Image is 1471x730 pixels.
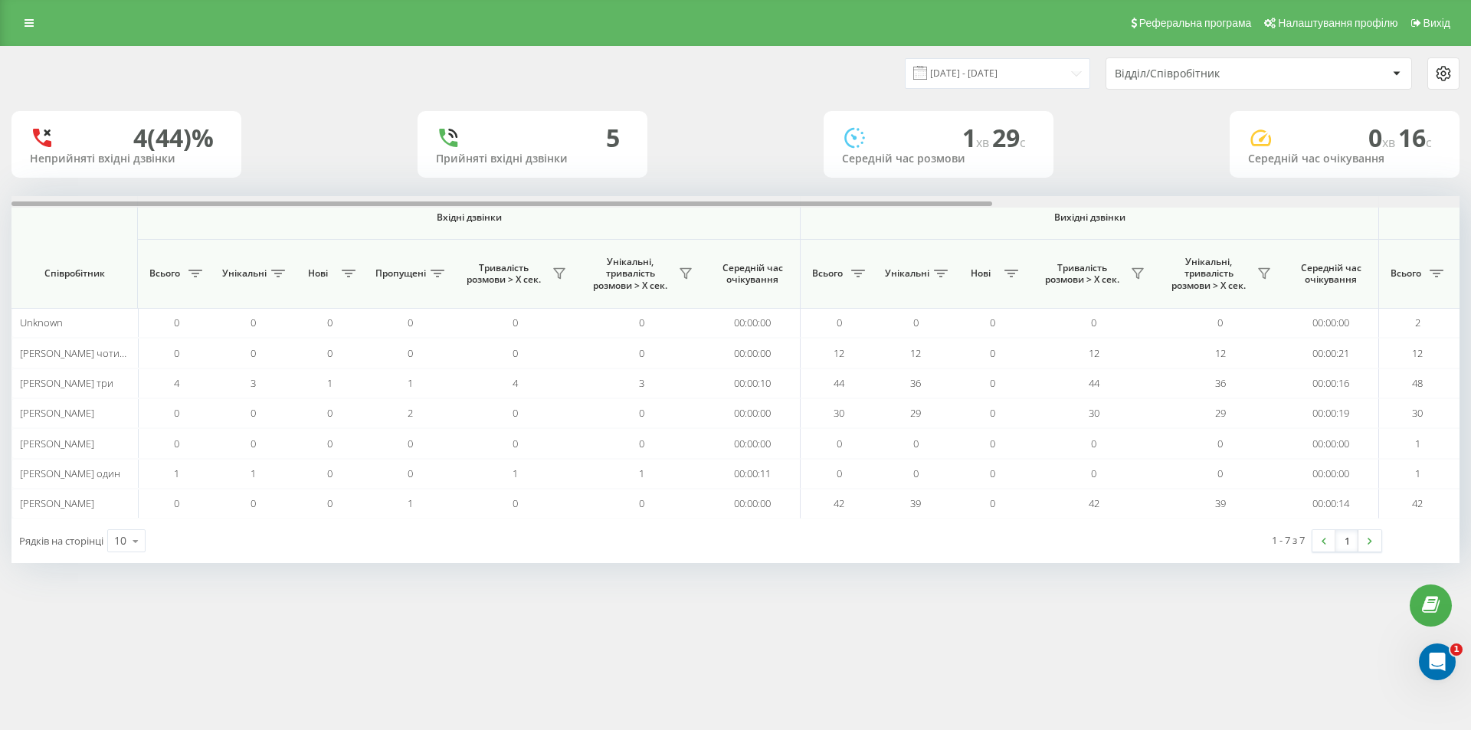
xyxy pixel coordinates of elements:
span: 12 [1412,346,1423,360]
span: 42 [834,496,844,510]
span: 0 [1091,437,1096,450]
td: 00:00:16 [1283,368,1379,398]
span: 0 [990,466,995,480]
span: 1 [1415,466,1420,480]
div: Відділ/Співробітник [1115,67,1298,80]
span: 30 [1089,406,1099,420]
span: 0 [513,316,518,329]
span: 0 [174,406,179,420]
td: 00:00:11 [705,459,801,489]
td: 00:00:00 [705,308,801,338]
span: 12 [834,346,844,360]
span: [PERSON_NAME] чотири [20,346,132,360]
div: Неприйняті вхідні дзвінки [30,152,223,165]
span: 44 [834,376,844,390]
span: [PERSON_NAME] [20,406,94,420]
span: 2 [1415,316,1420,329]
span: 0 [837,466,842,480]
span: 4 [174,376,179,390]
td: 00:00:14 [1283,489,1379,519]
div: 1 - 7 з 7 [1272,532,1305,548]
span: 0 [174,346,179,360]
div: 10 [114,533,126,548]
span: 1 [251,466,256,480]
span: 0 [251,496,256,510]
span: 0 [639,437,644,450]
span: Вхідні дзвінки [178,211,760,224]
span: 29 [910,406,921,420]
span: 0 [913,316,919,329]
span: 0 [327,496,333,510]
span: 0 [174,437,179,450]
span: 0 [251,346,256,360]
span: [PERSON_NAME] [20,496,94,510]
td: 00:00:00 [705,489,801,519]
span: Unknown [20,316,63,329]
td: 00:00:00 [1283,308,1379,338]
iframe: Intercom live chat [1419,643,1456,680]
span: 0 [513,496,518,510]
span: Середній час очікування [716,262,788,286]
span: 1 [408,496,413,510]
span: 12 [910,346,921,360]
span: 39 [1215,496,1226,510]
span: 0 [327,437,333,450]
span: Рядків на сторінці [19,534,103,548]
span: 0 [990,376,995,390]
span: 0 [913,466,919,480]
span: 0 [990,316,995,329]
span: 0 [1217,437,1223,450]
span: Нові [962,267,1000,280]
span: Вихідні дзвінки [837,211,1343,224]
td: 00:00:00 [705,428,801,458]
span: [PERSON_NAME] один [20,466,120,480]
span: 0 [990,406,995,420]
span: 1 [174,466,179,480]
span: 42 [1412,496,1423,510]
span: Тривалість розмови > Х сек. [460,262,548,286]
a: 1 [1335,530,1358,552]
span: 36 [910,376,921,390]
span: 2 [408,406,413,420]
span: Середній час очікування [1295,262,1367,286]
div: Середній час очікування [1248,152,1441,165]
span: [PERSON_NAME] три [20,376,113,390]
span: хв [1382,134,1398,151]
span: 30 [834,406,844,420]
span: Вихід [1423,17,1450,29]
span: 0 [251,316,256,329]
span: 0 [639,406,644,420]
span: 0 [251,437,256,450]
span: 0 [913,437,919,450]
span: 0 [1217,466,1223,480]
span: 0 [327,406,333,420]
span: 0 [174,316,179,329]
span: 0 [639,316,644,329]
td: 00:00:10 [705,368,801,398]
span: Унікальні, тривалість розмови > Х сек. [1165,256,1253,292]
div: Прийняті вхідні дзвінки [436,152,629,165]
td: 00:00:00 [705,338,801,368]
span: Налаштування профілю [1278,17,1397,29]
span: 12 [1215,346,1226,360]
span: 29 [1215,406,1226,420]
span: 1 [408,376,413,390]
span: 0 [174,496,179,510]
span: 1 [1450,643,1463,656]
span: Нові [299,267,337,280]
td: 00:00:21 [1283,338,1379,368]
span: 3 [251,376,256,390]
span: 0 [1217,316,1223,329]
span: c [1020,134,1026,151]
td: 00:00:19 [1283,398,1379,428]
div: 4 (44)% [133,123,214,152]
span: Унікальні [222,267,267,280]
span: 0 [837,437,842,450]
span: Реферальна програма [1139,17,1252,29]
span: 0 [990,346,995,360]
span: 0 [513,437,518,450]
span: 48 [1412,376,1423,390]
span: 0 [327,316,333,329]
span: хв [976,134,992,151]
span: 36 [1215,376,1226,390]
